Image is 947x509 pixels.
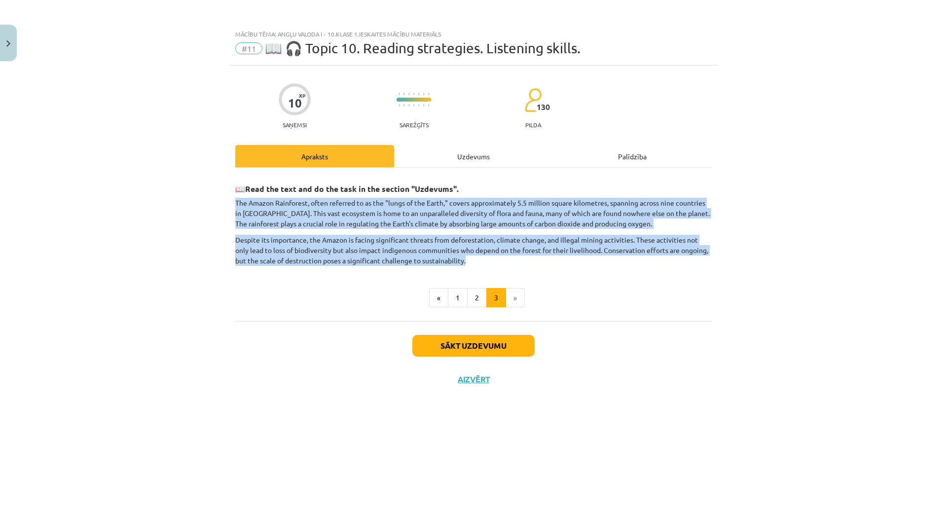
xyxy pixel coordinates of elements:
[467,288,487,308] button: 2
[403,104,404,107] img: icon-short-line-57e1e144782c952c97e751825c79c345078a6d821885a25fce030b3d8c18986b.svg
[288,96,302,110] div: 10
[423,104,424,107] img: icon-short-line-57e1e144782c952c97e751825c79c345078a6d821885a25fce030b3d8c18986b.svg
[235,145,394,167] div: Apraksts
[524,88,542,112] img: students-c634bb4e5e11cddfef0936a35e636f08e4e9abd3cc4e673bd6f9a4125e45ecb1.svg
[235,235,712,266] p: Despite its importance, the Amazon is facing significant threats from deforestation, climate chan...
[235,42,262,54] span: #11
[235,288,712,308] nav: Page navigation example
[413,104,414,107] img: icon-short-line-57e1e144782c952c97e751825c79c345078a6d821885a25fce030b3d8c18986b.svg
[418,93,419,95] img: icon-short-line-57e1e144782c952c97e751825c79c345078a6d821885a25fce030b3d8c18986b.svg
[486,288,506,308] button: 3
[245,183,459,194] strong: Read the text and do the task in the section "Uzdevums".
[408,104,409,107] img: icon-short-line-57e1e144782c952c97e751825c79c345078a6d821885a25fce030b3d8c18986b.svg
[525,121,541,128] p: pilda
[403,93,404,95] img: icon-short-line-57e1e144782c952c97e751825c79c345078a6d821885a25fce030b3d8c18986b.svg
[537,103,550,111] span: 130
[408,93,409,95] img: icon-short-line-57e1e144782c952c97e751825c79c345078a6d821885a25fce030b3d8c18986b.svg
[394,145,553,167] div: Uzdevums
[279,121,311,128] p: Saņemsi
[400,121,429,128] p: Sarežģīts
[448,288,468,308] button: 1
[399,93,400,95] img: icon-short-line-57e1e144782c952c97e751825c79c345078a6d821885a25fce030b3d8c18986b.svg
[455,374,492,384] button: Aizvērt
[299,93,305,98] span: XP
[418,104,419,107] img: icon-short-line-57e1e144782c952c97e751825c79c345078a6d821885a25fce030b3d8c18986b.svg
[413,93,414,95] img: icon-short-line-57e1e144782c952c97e751825c79c345078a6d821885a25fce030b3d8c18986b.svg
[429,288,448,308] button: «
[6,40,10,47] img: icon-close-lesson-0947bae3869378f0d4975bcd49f059093ad1ed9edebbc8119c70593378902aed.svg
[399,104,400,107] img: icon-short-line-57e1e144782c952c97e751825c79c345078a6d821885a25fce030b3d8c18986b.svg
[553,145,712,167] div: Palīdzība
[412,335,535,357] button: Sākt uzdevumu
[265,40,581,56] span: 📖 🎧 Topic 10. Reading strategies. Listening skills.
[423,93,424,95] img: icon-short-line-57e1e144782c952c97e751825c79c345078a6d821885a25fce030b3d8c18986b.svg
[235,31,712,37] div: Mācību tēma: Angļu valoda i - 10.klase 1.ieskaites mācību materiāls
[235,177,712,195] h3: 📖
[235,198,712,229] p: The Amazon Rainforest, often referred to as the "lungs of the Earth," covers approximately 5.5 mi...
[428,104,429,107] img: icon-short-line-57e1e144782c952c97e751825c79c345078a6d821885a25fce030b3d8c18986b.svg
[428,93,429,95] img: icon-short-line-57e1e144782c952c97e751825c79c345078a6d821885a25fce030b3d8c18986b.svg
